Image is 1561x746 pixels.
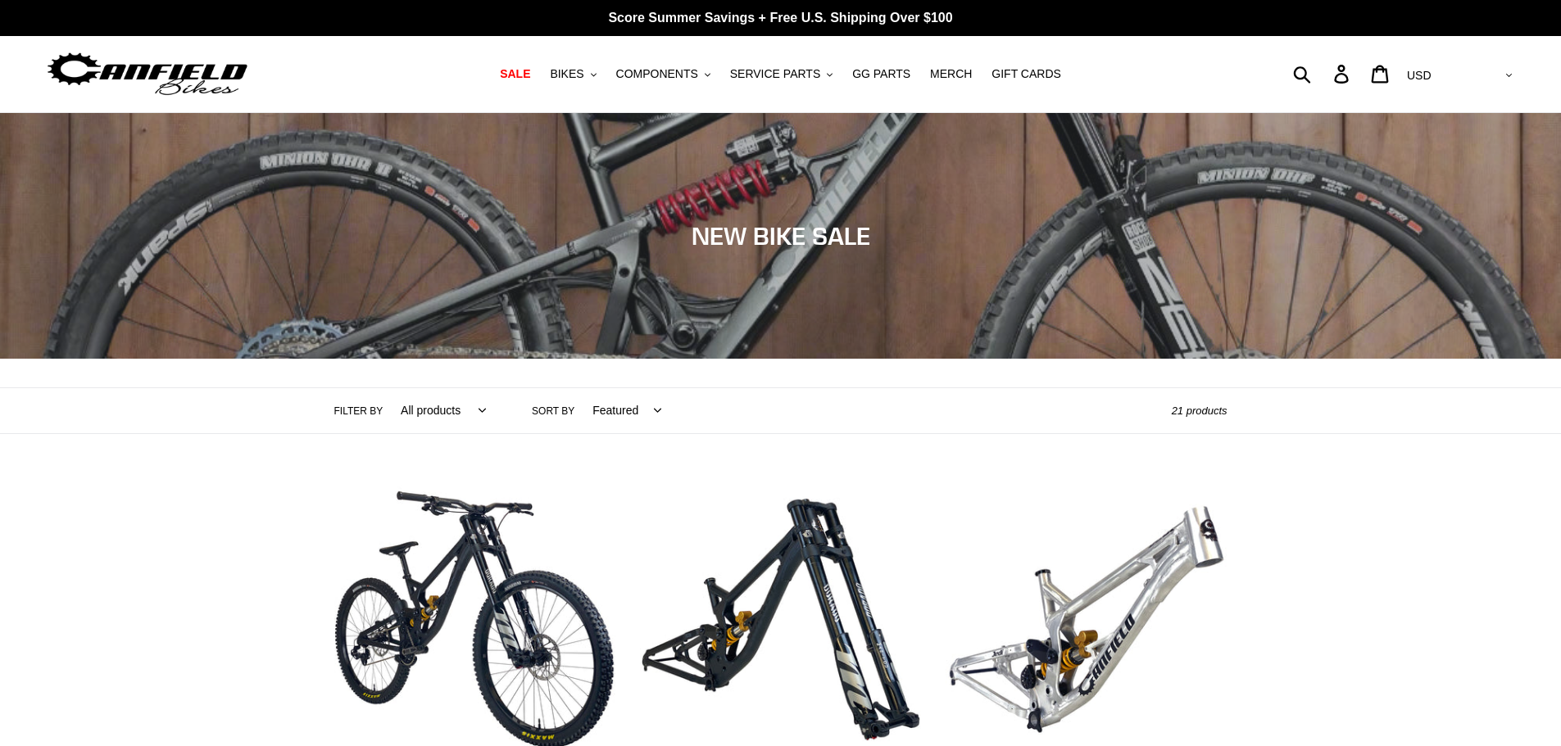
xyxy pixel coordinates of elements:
[334,404,383,418] label: Filter by
[983,63,1069,85] a: GIFT CARDS
[1302,56,1344,92] input: Search
[844,63,919,85] a: GG PARTS
[492,63,538,85] a: SALE
[532,404,574,418] label: Sort by
[692,221,870,251] span: NEW BIKE SALE
[852,67,910,81] span: GG PARTS
[608,63,719,85] button: COMPONENTS
[922,63,980,85] a: MERCH
[45,48,250,100] img: Canfield Bikes
[542,63,604,85] button: BIKES
[730,67,820,81] span: SERVICE PARTS
[722,63,841,85] button: SERVICE PARTS
[930,67,972,81] span: MERCH
[616,67,698,81] span: COMPONENTS
[500,67,530,81] span: SALE
[992,67,1061,81] span: GIFT CARDS
[1172,405,1227,417] span: 21 products
[550,67,583,81] span: BIKES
